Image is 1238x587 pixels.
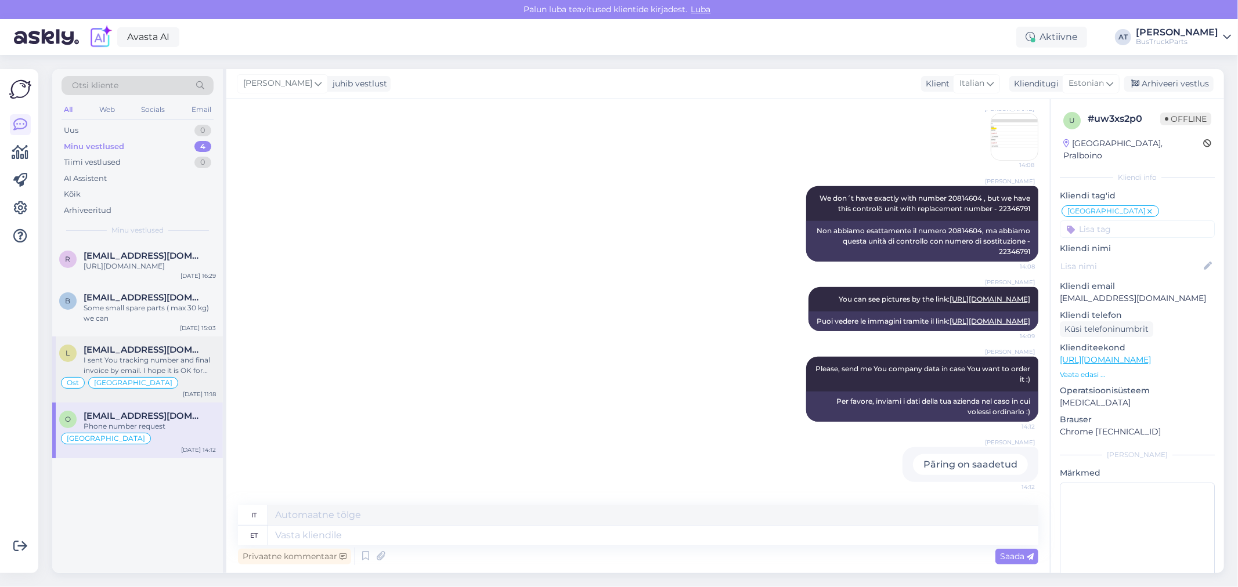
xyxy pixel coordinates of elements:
[985,177,1035,186] span: [PERSON_NAME]
[1160,113,1211,125] span: Offline
[243,77,312,90] span: [PERSON_NAME]
[991,114,1038,160] img: Attachment
[62,102,75,117] div: All
[950,295,1030,303] a: [URL][DOMAIN_NAME]
[1136,28,1231,46] a: [PERSON_NAME]BusTruckParts
[65,415,71,423] span: O
[64,157,121,168] div: Tiimi vestlused
[66,255,71,263] span: r
[1069,116,1075,125] span: u
[64,189,81,200] div: Kõik
[985,347,1035,356] span: [PERSON_NAME]
[1009,78,1059,90] div: Klienditugi
[688,4,714,15] span: Luba
[991,161,1034,169] span: 14:08
[991,422,1035,431] span: 14:12
[1060,369,1215,380] p: Vaata edasi ...
[84,355,216,376] div: I sent You tracking number and final invoice by email. I hope it is OK for You!
[1060,309,1215,321] p: Kliendi telefon
[9,78,31,100] img: Askly Logo
[839,295,1030,303] span: You can see pictures by the link:
[1060,426,1215,438] p: Chrome [TECHNICAL_ID]
[1060,242,1215,255] p: Kliendi nimi
[1060,385,1215,397] p: Operatsioonisüsteem
[815,364,1032,383] span: Please, send me You company data in case You want to order it :)
[921,78,950,90] div: Klient
[1060,190,1215,202] p: Kliendi tag'id
[1063,137,1203,162] div: [GEOGRAPHIC_DATA], Pralboino
[959,77,984,90] span: Italian
[84,411,204,421] span: Officina2@datrading.it
[1060,467,1215,479] p: Märkmed
[66,296,71,305] span: b
[1016,27,1087,48] div: Aktiivne
[1060,260,1201,273] input: Lisa nimi
[328,78,387,90] div: juhib vestlust
[1060,172,1215,183] div: Kliendi info
[1124,76,1214,92] div: Arhiveeri vestlus
[72,79,118,92] span: Otsi kliente
[66,349,70,357] span: l
[913,454,1028,475] div: Päring on saadetud
[64,125,78,136] div: Uus
[180,324,216,332] div: [DATE] 15:03
[84,261,216,271] div: [URL][DOMAIN_NAME]
[111,225,164,235] span: Minu vestlused
[139,102,167,117] div: Socials
[97,102,117,117] div: Web
[84,345,204,355] span: lahden.autotekniikka@gmail.com
[194,125,211,136] div: 0
[84,303,216,324] div: Some small spare parts ( max 30 kg) we can
[189,102,214,117] div: Email
[238,549,351,564] div: Privaatne kommentaar
[806,392,1038,422] div: Per favore, inviami i dati della tua azienda nel caso in cui volessi ordinarlo :)
[117,27,179,47] a: Avasta AI
[251,505,257,525] div: it
[1069,77,1104,90] span: Estonian
[950,317,1030,325] a: [URL][DOMAIN_NAME]
[991,262,1035,271] span: 14:08
[991,332,1035,340] span: 14:09
[1060,220,1215,238] input: Lisa tag
[1060,292,1215,305] p: [EMAIL_ADDRESS][DOMAIN_NAME]
[1136,37,1218,46] div: BusTruckParts
[820,194,1032,213] span: We don´t have exactly with number 20814604 , but we have this controlö unit with replacement numb...
[67,435,145,442] span: [GEOGRAPHIC_DATA]
[1060,342,1215,354] p: Klienditeekond
[1060,280,1215,292] p: Kliendi email
[88,25,113,49] img: explore-ai
[1060,397,1215,409] p: [MEDICAL_DATA]
[985,438,1035,447] span: [PERSON_NAME]
[991,483,1035,491] span: 14:12
[84,251,204,261] span: ruut@ltvprojekt.ee
[985,278,1035,287] span: [PERSON_NAME]
[1060,414,1215,426] p: Brauser
[64,173,107,184] div: AI Assistent
[1060,450,1215,460] div: [PERSON_NAME]
[809,311,1038,331] div: Puoi vedere le immagini tramite il link:
[84,421,216,432] div: Phone number request
[1136,28,1218,37] div: [PERSON_NAME]
[1000,551,1034,561] span: Saada
[181,271,216,280] div: [DATE] 16:29
[194,157,211,168] div: 0
[1115,29,1131,45] div: AT
[183,390,216,398] div: [DATE] 11:18
[181,445,216,454] div: [DATE] 14:12
[806,221,1038,262] div: Non abbiamo esattamente il numero 20814604, ma abbiamo questa unità di controllo con numero di so...
[1088,112,1160,126] div: # uw3xs2p0
[1060,354,1151,365] a: [URL][DOMAIN_NAME]
[250,526,258,545] div: et
[1060,321,1153,337] div: Küsi telefoninumbrit
[84,292,204,303] span: buffalo3132@gmail.com
[94,379,172,386] span: [GEOGRAPHIC_DATA]
[64,141,124,153] div: Minu vestlused
[1067,208,1146,215] span: [GEOGRAPHIC_DATA]
[194,141,211,153] div: 4
[67,379,79,386] span: Ost
[64,205,111,216] div: Arhiveeritud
